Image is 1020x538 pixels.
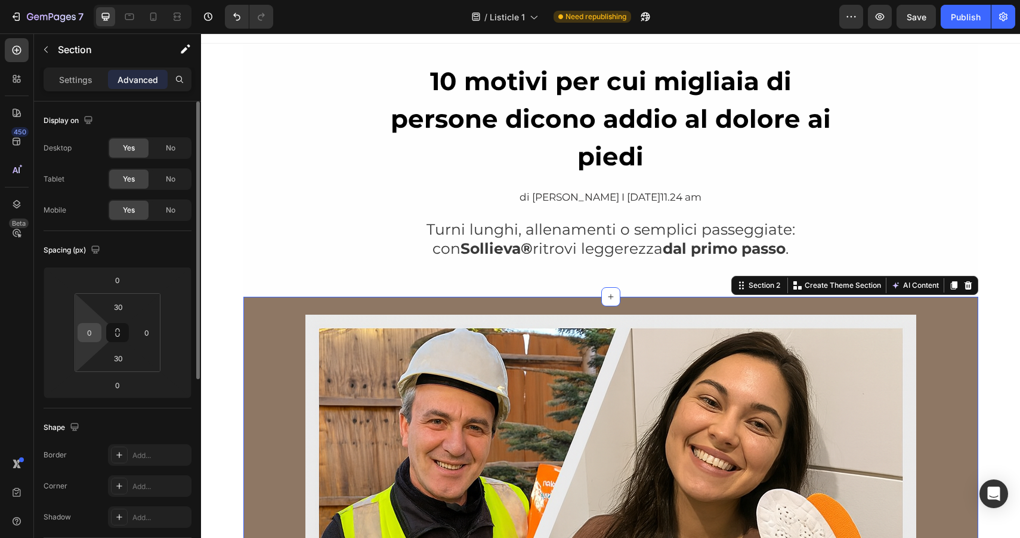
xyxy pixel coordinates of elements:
div: Shadow [44,512,71,522]
span: / [484,11,487,23]
div: Undo/Redo [225,5,273,29]
div: Add... [132,450,188,461]
span: Yes [123,143,135,153]
div: Publish [951,11,981,23]
input: 0px [138,324,156,342]
div: Corner [44,481,67,491]
strong: dal primo passo [462,206,585,224]
div: Border [44,450,67,460]
span: Need republishing [565,11,626,22]
div: Beta [9,219,29,228]
input: auto [167,324,185,342]
button: Save [897,5,936,29]
div: Mobile [44,205,66,216]
p: Create Theme Section [604,247,680,257]
p: 7 [78,10,84,24]
input: auto [50,324,68,342]
p: Section [58,42,156,57]
p: Advanced [118,73,158,86]
button: AI Content [688,245,740,259]
button: 7 [5,5,89,29]
span: No [166,143,175,153]
div: Spacing (px) [44,242,103,259]
iframe: Design area [201,33,1020,538]
span: No [166,174,175,185]
div: Open Intercom Messenger [979,479,1008,508]
input: 30px [106,349,130,367]
span: Listicle 1 [490,11,525,23]
div: 450 [11,127,29,137]
input: 0px [81,324,98,342]
div: Section 2 [545,247,582,257]
span: Yes [123,174,135,185]
div: Display on [44,113,95,129]
input: 30px [106,298,130,316]
button: Publish [941,5,991,29]
input: 0 [106,271,129,289]
div: Add... [132,512,188,523]
div: Tablet [44,174,64,185]
div: Add... [132,481,188,492]
input: 0 [106,376,129,394]
span: Save [907,12,926,22]
strong: Sollieva® [259,206,332,224]
span: Yes [123,205,135,216]
div: Shape [44,420,82,436]
p: Settings [59,73,92,86]
span: No [166,205,175,216]
div: Desktop [44,143,72,153]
